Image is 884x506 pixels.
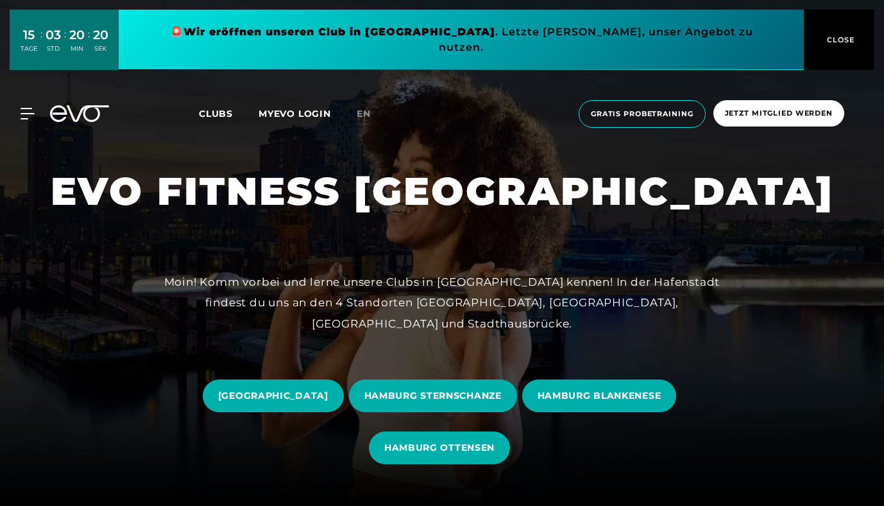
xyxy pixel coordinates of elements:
[46,26,61,44] div: 03
[357,107,386,121] a: en
[93,44,108,53] div: SEK
[357,108,371,119] span: en
[364,389,502,403] span: HAMBURG STERNSCHANZE
[21,44,37,53] div: TAGE
[591,109,693,119] span: Gratis Probetraining
[69,44,85,53] div: MIN
[51,166,834,216] h1: EVO FITNESS [GEOGRAPHIC_DATA]
[725,108,833,119] span: Jetzt Mitglied werden
[575,100,710,128] a: Gratis Probetraining
[259,108,331,119] a: MYEVO LOGIN
[384,441,495,455] span: HAMBURG OTTENSEN
[349,370,522,422] a: HAMBURG STERNSCHANZE
[199,107,259,119] a: Clubs
[369,422,515,474] a: HAMBURG OTTENSEN
[46,44,61,53] div: STD
[824,34,855,46] span: CLOSE
[199,108,233,119] span: Clubs
[88,27,90,61] div: :
[203,370,349,422] a: [GEOGRAPHIC_DATA]
[93,26,108,44] div: 20
[522,370,682,422] a: HAMBURG BLANKENESE
[710,100,848,128] a: Jetzt Mitglied werden
[64,27,66,61] div: :
[218,389,328,403] span: [GEOGRAPHIC_DATA]
[804,10,874,70] button: CLOSE
[69,26,85,44] div: 20
[21,26,37,44] div: 15
[40,27,42,61] div: :
[153,272,731,334] div: Moin! Komm vorbei und lerne unsere Clubs in [GEOGRAPHIC_DATA] kennen! In der Hafenstadt findest d...
[538,389,661,403] span: HAMBURG BLANKENESE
